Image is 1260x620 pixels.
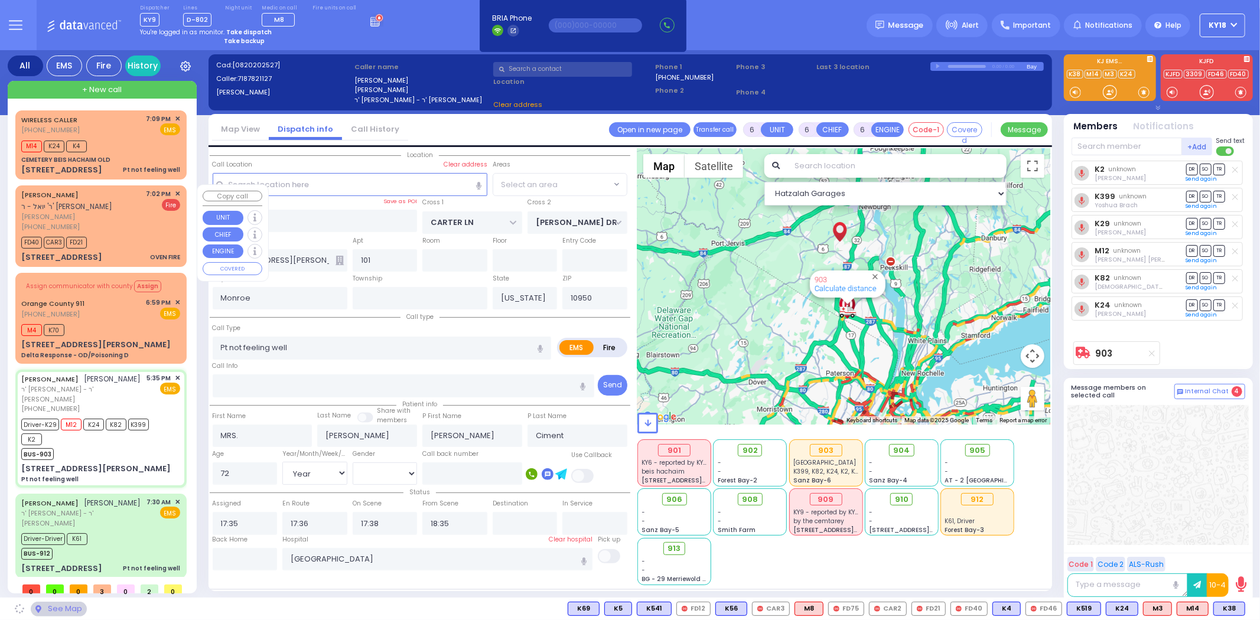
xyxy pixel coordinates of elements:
[568,602,600,616] div: BLS
[655,86,732,96] span: Phone 2
[422,198,444,207] label: Cross 1
[1200,299,1212,311] span: SO
[715,602,747,616] div: BLS
[642,467,685,476] span: beis hachaim
[1213,272,1225,283] span: TR
[1177,602,1209,616] div: ALS
[1095,282,1217,291] span: Shia Grunhut
[682,606,688,612] img: red-radio-icon.svg
[160,383,180,394] span: EMS
[164,585,182,593] span: 0
[598,535,620,544] label: Pick up
[21,252,102,263] div: [STREET_ADDRESS]
[1095,301,1111,309] a: K24
[815,275,827,284] a: 903
[658,444,691,457] div: 901
[213,160,253,169] label: Call Location
[226,28,272,37] strong: Take dispatch
[1186,299,1198,311] span: DR
[1067,557,1094,572] button: Code 1
[117,585,135,593] span: 0
[106,419,126,430] span: K82
[743,445,758,456] span: 902
[1200,14,1245,37] button: KY18
[1096,349,1113,358] a: 903
[642,458,708,467] span: KY6 - reported by KY71
[1165,20,1181,31] span: Help
[44,141,64,152] span: K24
[869,467,872,476] span: -
[21,299,84,308] a: Orange County 911
[353,499,382,508] label: On Scene
[643,154,685,178] button: Show street map
[269,123,342,135] a: Dispatch info
[237,74,272,83] span: 7187821127
[175,373,180,383] span: ✕
[1213,191,1225,202] span: TR
[1064,58,1156,67] label: KJ EMS...
[1114,273,1142,282] span: unknown
[401,151,439,159] span: Location
[1200,272,1212,283] span: SO
[829,218,850,253] div: MRS. GOLDBERGER
[422,412,461,421] label: P First Name
[1096,557,1125,572] button: Code 2
[562,274,571,283] label: ZIP
[1186,284,1217,291] a: Send again
[493,62,632,77] input: Search a contact
[213,324,241,333] label: Call Type
[216,87,351,97] label: [PERSON_NAME]
[422,449,478,459] label: Call back number
[1143,602,1172,616] div: ALS
[203,191,262,202] button: Copy call
[86,56,122,76] div: Fire
[93,585,111,593] span: 3
[21,141,42,152] span: M14
[655,62,732,72] span: Phone 1
[1186,230,1217,237] a: Send again
[1031,606,1037,612] img: red-radio-icon.svg
[47,18,125,32] img: Logo
[1095,255,1199,264] span: Moshe Mier Silberstein
[224,37,265,45] strong: Take backup
[216,74,351,84] label: Caller:
[123,165,180,174] div: Pt not feeling well
[869,508,872,517] span: -
[22,585,40,593] span: 0
[377,406,411,415] small: Share with
[47,56,82,76] div: EMS
[1186,387,1229,396] span: Internal Chat
[21,222,80,231] span: [PHONE_NUMBER]
[815,284,877,293] a: Calculate distance
[175,298,180,308] span: ✕
[961,493,994,506] div: 912
[816,122,849,137] button: CHIEF
[956,606,962,612] img: red-radio-icon.svg
[795,602,823,616] div: ALS KJ
[1177,389,1183,395] img: comment-alt.png
[1021,344,1044,368] button: Map camera controls
[353,274,382,283] label: Township
[1095,228,1146,237] span: Yikseal Yosef Neuman
[274,15,284,24] span: M8
[492,13,532,24] span: BRIA Phone
[1095,165,1105,174] a: K2
[282,548,592,570] input: Search hospital
[353,449,375,459] label: Gender
[1200,164,1212,175] span: SO
[637,602,672,616] div: BLS
[354,85,489,95] label: [PERSON_NAME]
[213,173,487,195] input: Search location here
[262,5,299,12] label: Medic on call
[232,60,280,70] span: [0820202527]
[21,309,80,319] span: [PHONE_NUMBER]
[1114,246,1141,255] span: unknown
[336,256,344,265] span: Other building occupants
[1184,70,1205,79] a: 3309
[694,122,737,137] button: Transfer call
[793,458,856,467] span: Good Samaritan Hospital
[1103,70,1117,79] a: M3
[403,488,436,497] span: Status
[354,62,489,72] label: Caller name
[422,499,458,508] label: From Scene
